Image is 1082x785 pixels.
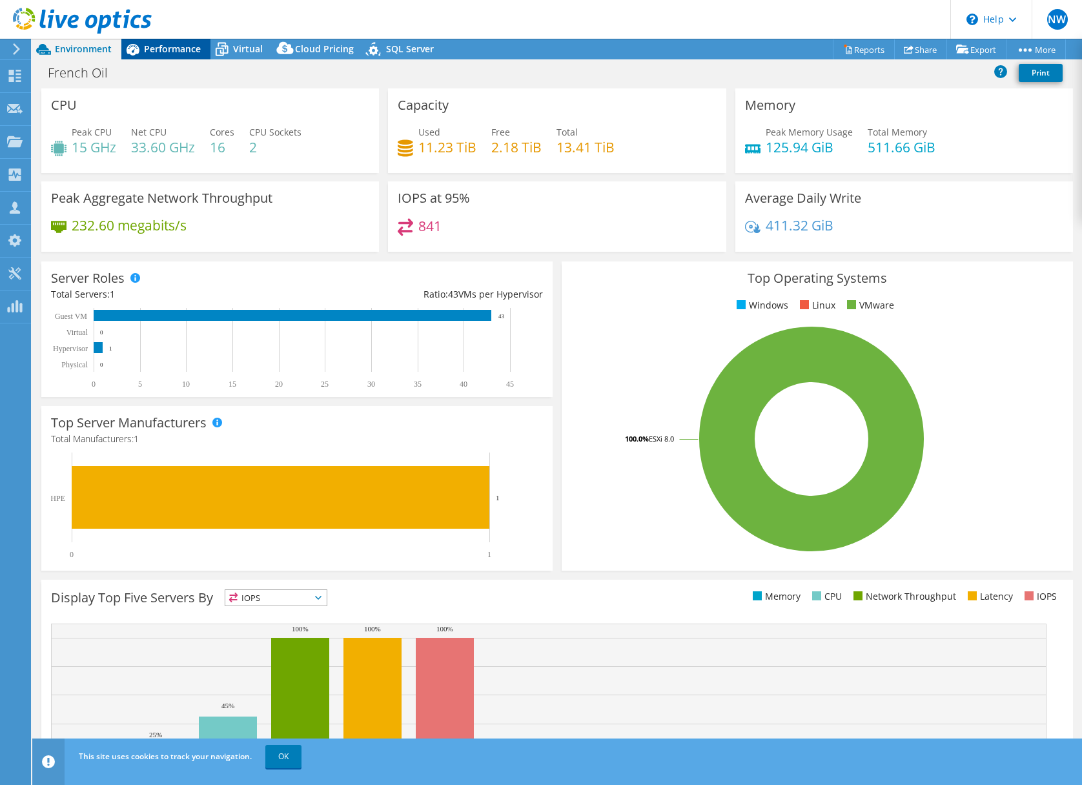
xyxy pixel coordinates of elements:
h3: Memory [745,98,795,112]
h3: CPU [51,98,77,112]
li: Network Throughput [850,589,956,604]
text: 45 [506,380,514,389]
span: Cores [210,126,234,138]
text: 25 [321,380,329,389]
text: Physical [61,360,88,369]
text: 0 [70,550,74,559]
h3: Capacity [398,98,449,112]
h4: 13.41 TiB [556,140,615,154]
h3: Top Operating Systems [571,271,1063,285]
text: 0 [100,362,103,368]
span: Net CPU [131,126,167,138]
svg: \n [966,14,978,25]
h3: Top Server Manufacturers [51,416,207,430]
h4: 11.23 TiB [418,140,476,154]
span: 43 [448,288,458,300]
div: Total Servers: [51,287,297,301]
h1: French Oil [42,66,128,80]
text: 40 [460,380,467,389]
tspan: ESXi 8.0 [649,434,674,443]
h3: IOPS at 95% [398,191,470,205]
text: 15 [229,380,236,389]
text: 5 [138,380,142,389]
text: 43 [498,313,505,320]
text: 100% [436,625,453,633]
span: Total [556,126,578,138]
span: Free [491,126,510,138]
text: 0 [92,380,96,389]
li: Memory [750,589,801,604]
h4: 125.94 GiB [766,140,853,154]
text: 100% [364,625,381,633]
h4: 33.60 GHz [131,140,195,154]
a: OK [265,745,301,768]
h3: Server Roles [51,271,125,285]
text: 1 [487,550,491,559]
text: 45% [221,702,234,709]
span: Cloud Pricing [295,43,354,55]
span: 1 [134,433,139,445]
span: This site uses cookies to track your navigation. [79,751,252,762]
h4: Total Manufacturers: [51,432,543,446]
text: Virtual [66,328,88,337]
h3: Peak Aggregate Network Throughput [51,191,272,205]
text: 25% [149,731,162,739]
h4: 15 GHz [72,140,116,154]
li: Linux [797,298,835,312]
li: Latency [965,589,1013,604]
text: 20 [275,380,283,389]
text: Hypervisor [53,344,88,353]
li: IOPS [1021,589,1057,604]
li: VMware [844,298,894,312]
span: IOPS [225,590,327,606]
text: HPE [50,494,65,503]
span: Performance [144,43,201,55]
h4: 2 [249,140,301,154]
h4: 232.60 megabits/s [72,218,187,232]
tspan: 100.0% [625,434,649,443]
a: Export [946,39,1006,59]
li: Windows [733,298,788,312]
li: CPU [809,589,842,604]
text: Guest VM [55,312,87,321]
h4: 2.18 TiB [491,140,542,154]
a: More [1006,39,1066,59]
h4: 841 [418,219,442,233]
a: Print [1019,64,1063,82]
text: 30 [367,380,375,389]
a: Share [894,39,947,59]
text: 35 [414,380,422,389]
span: Used [418,126,440,138]
text: 1 [109,345,112,352]
text: 10 [182,380,190,389]
text: 100% [292,625,309,633]
h3: Average Daily Write [745,191,861,205]
span: Virtual [233,43,263,55]
h4: 411.32 GiB [766,218,833,232]
span: Total Memory [868,126,927,138]
a: Reports [833,39,895,59]
text: 1 [496,494,500,502]
span: 1 [110,288,115,300]
span: Peak Memory Usage [766,126,853,138]
h4: 511.66 GiB [868,140,935,154]
span: NW [1047,9,1068,30]
h4: 16 [210,140,234,154]
span: Environment [55,43,112,55]
span: CPU Sockets [249,126,301,138]
div: Ratio: VMs per Hypervisor [297,287,543,301]
span: SQL Server [386,43,434,55]
text: 0 [100,329,103,336]
span: Peak CPU [72,126,112,138]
